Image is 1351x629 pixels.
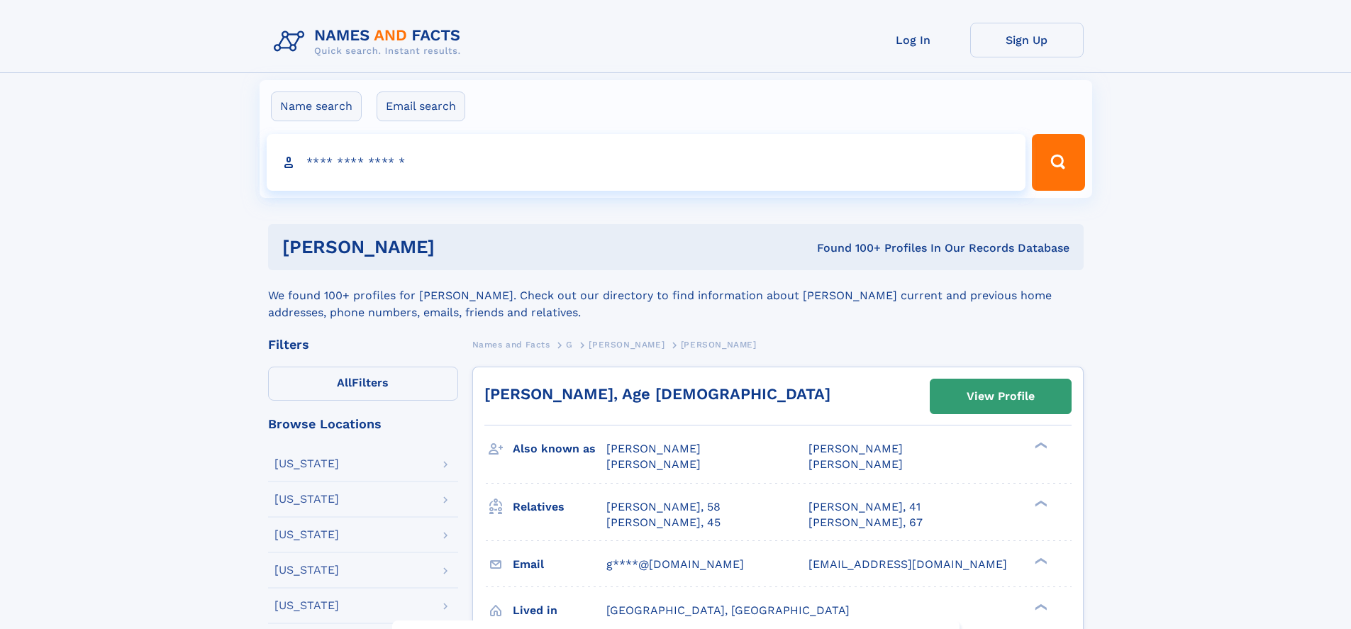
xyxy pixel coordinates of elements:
h1: [PERSON_NAME] [282,238,626,256]
a: Names and Facts [472,335,550,353]
a: [PERSON_NAME], 45 [606,515,721,530]
a: [PERSON_NAME], 58 [606,499,721,515]
span: All [337,376,352,389]
div: ❯ [1031,499,1048,508]
button: Search Button [1032,134,1084,191]
a: G [566,335,573,353]
div: Found 100+ Profiles In Our Records Database [626,240,1069,256]
label: Name search [271,91,362,121]
h3: Lived in [513,599,606,623]
div: ❯ [1031,441,1048,450]
div: [US_STATE] [274,529,339,540]
div: ❯ [1031,556,1048,565]
span: [PERSON_NAME] [606,457,701,471]
div: [US_STATE] [274,564,339,576]
span: [GEOGRAPHIC_DATA], [GEOGRAPHIC_DATA] [606,603,850,617]
a: [PERSON_NAME], 41 [808,499,921,515]
a: View Profile [930,379,1071,413]
div: Filters [268,338,458,351]
span: [PERSON_NAME] [808,457,903,471]
div: [US_STATE] [274,494,339,505]
span: [PERSON_NAME] [681,340,757,350]
span: [PERSON_NAME] [589,340,665,350]
div: View Profile [967,380,1035,413]
input: search input [267,134,1026,191]
span: [PERSON_NAME] [606,442,701,455]
h3: Also known as [513,437,606,461]
div: We found 100+ profiles for [PERSON_NAME]. Check out our directory to find information about [PERS... [268,270,1084,321]
h3: Relatives [513,495,606,519]
a: [PERSON_NAME], Age [DEMOGRAPHIC_DATA] [484,385,830,403]
a: Log In [857,23,970,57]
div: ❯ [1031,602,1048,611]
div: [US_STATE] [274,458,339,469]
span: [EMAIL_ADDRESS][DOMAIN_NAME] [808,557,1007,571]
h3: Email [513,552,606,577]
label: Email search [377,91,465,121]
a: [PERSON_NAME] [589,335,665,353]
div: Browse Locations [268,418,458,430]
label: Filters [268,367,458,401]
span: G [566,340,573,350]
div: [US_STATE] [274,600,339,611]
a: Sign Up [970,23,1084,57]
span: [PERSON_NAME] [808,442,903,455]
a: [PERSON_NAME], 67 [808,515,923,530]
img: Logo Names and Facts [268,23,472,61]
